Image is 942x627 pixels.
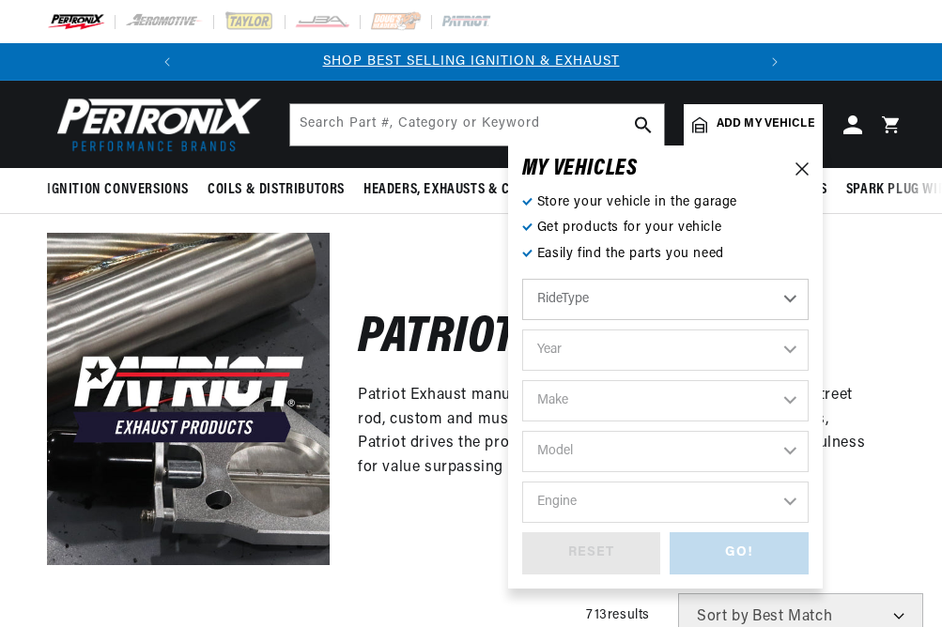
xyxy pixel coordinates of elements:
[756,43,794,81] button: Translation missing: en.sections.announcements.next_announcement
[208,180,345,200] span: Coils & Distributors
[522,244,809,265] p: Easily find the parts you need
[47,180,189,200] span: Ignition Conversions
[522,431,809,472] select: Model
[47,92,263,157] img: Pertronix
[522,482,809,523] select: Engine
[290,104,664,145] input: Search Part #, Category or Keyword
[717,115,814,133] span: Add my vehicle
[47,233,330,564] img: Patriot Exhaust
[47,168,198,212] summary: Ignition Conversions
[363,180,583,200] span: Headers, Exhausts & Components
[186,52,756,72] div: 1 of 2
[354,168,593,212] summary: Headers, Exhausts & Components
[586,608,650,622] span: 713 results
[684,104,823,145] a: Add my vehicle
[623,104,664,145] button: search button
[522,192,809,213] p: Store your vehicle in the garage
[186,52,756,72] div: Announcement
[522,218,809,238] p: Get products for your vehicle
[148,43,186,81] button: Translation missing: en.sections.announcements.previous_announcement
[358,384,867,480] p: Patriot Exhaust manufactures superior exhaust systems for the street rod, custom and muscle car a...
[522,380,809,421] select: Make
[522,160,638,178] h6: MY VEHICLE S
[697,609,749,624] span: Sort by
[522,279,809,320] select: RideType
[522,329,809,371] select: Year
[358,317,699,361] h2: Patriot Exhaust
[323,54,620,69] a: SHOP BEST SELLING IGNITION & EXHAUST
[198,168,354,212] summary: Coils & Distributors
